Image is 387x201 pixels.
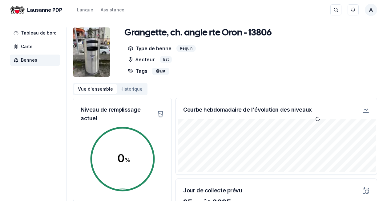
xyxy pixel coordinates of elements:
[101,6,124,14] a: Assistance
[128,45,171,52] p: Type de benne
[77,7,93,13] div: Langue
[10,41,63,52] a: Carte
[128,56,155,63] p: Secteur
[21,43,33,50] span: Carte
[183,105,312,114] h3: Courbe hebdomadaire de l'évolution des niveaux
[160,56,172,63] div: Est
[176,45,196,52] div: Requin
[74,84,117,94] button: Vue d'ensemble
[124,27,272,39] h1: Grangette, ch. angle rte Oron - 13806
[21,30,57,36] span: Tableau de bord
[73,27,110,77] img: bin Image
[10,6,65,14] a: Lausanne PDP
[152,68,169,75] div: @Est
[77,6,93,14] button: Langue
[183,186,242,195] h3: Jour de collecte prévu
[27,6,62,14] span: Lausanne PDP
[10,2,25,17] img: Lausanne PDP Logo
[117,84,146,94] button: Historique
[128,67,147,75] p: Tags
[21,57,37,63] span: Bennes
[10,55,63,66] a: Bennes
[10,27,63,39] a: Tableau de bord
[81,105,157,123] h3: Niveau de remplissage actuel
